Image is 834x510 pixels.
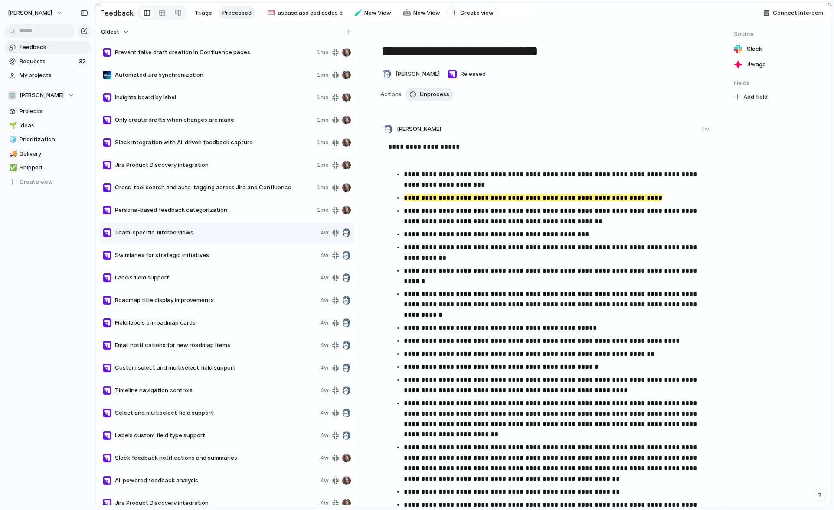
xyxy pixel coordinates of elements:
[115,454,317,462] span: Slack feedback notifications and summaries
[320,228,329,237] span: 4w
[445,67,488,81] button: Released
[4,55,91,68] a: Requests37
[320,364,329,372] span: 4w
[100,8,134,18] h2: Feedback
[734,30,824,39] span: Source
[747,45,762,53] span: Slack
[420,90,449,99] span: Unprocess
[8,149,16,158] button: 🚚
[195,9,212,17] span: Triage
[20,178,53,186] span: Create view
[460,9,494,17] span: Create view
[115,228,317,237] span: Team-specific filtered views
[353,9,362,17] button: 🧪
[9,149,15,159] div: 🚚
[115,409,317,417] span: Select and multiselect field support
[115,499,317,507] span: Jira Product Discovery integration
[115,318,317,327] span: Field labels on roadmap cards
[191,6,216,19] a: Triage
[320,454,329,462] span: 4w
[115,296,317,305] span: Roadmap title display improvements
[115,431,317,440] span: Labels custom field type support
[317,93,329,102] span: 1mo
[396,70,440,78] span: [PERSON_NAME]
[760,6,827,19] button: Connect Intercom
[317,206,329,214] span: 1mo
[115,206,314,214] span: Persona-based feedback categorization
[447,6,498,20] button: Create view
[20,121,88,130] span: Ideas
[278,9,343,17] span: asdasd asd asd asdas d
[4,161,91,174] a: ✅Shipped
[115,183,314,192] span: Cross-tool search and auto-tagging across Jira and Confluence
[773,9,823,17] span: Connect Intercom
[4,147,91,160] a: 🚚Delivery
[8,9,52,17] span: [PERSON_NAME]
[320,273,329,282] span: 4w
[266,9,275,17] button: 🥅
[4,119,91,132] a: 🌱Ideas
[320,409,329,417] span: 4w
[9,120,15,130] div: 🌱
[461,70,486,78] span: Released
[20,57,76,66] span: Requests
[320,341,329,350] span: 4w
[222,9,252,17] span: Processed
[115,48,314,57] span: Prevent false draft creation in Confluence pages
[4,89,91,102] button: 🏢[PERSON_NAME]
[115,138,314,147] span: Slack integration with AI-driven feedback capture
[317,116,329,124] span: 1mo
[115,93,314,102] span: Insights board by label
[398,6,444,19] a: 🤖New View
[267,8,273,18] div: 🥅
[20,71,88,80] span: My projects
[8,163,16,172] button: ✅
[403,8,409,18] div: 🤖
[317,138,329,147] span: 1mo
[413,9,440,17] span: New View
[354,8,360,18] div: 🧪
[20,43,88,52] span: Feedback
[320,318,329,327] span: 4w
[115,476,317,485] span: AI-powered feedback analysis
[9,135,15,145] div: 🧊
[8,121,16,130] button: 🌱
[20,91,64,100] span: [PERSON_NAME]
[317,183,329,192] span: 1mo
[317,48,329,57] span: 1mo
[734,43,824,55] a: Slack
[364,9,391,17] span: New View
[320,476,329,485] span: 4w
[380,90,402,99] span: Actions
[317,71,329,79] span: 1mo
[350,6,395,19] a: 🧪New View
[115,364,317,372] span: Custom select and multiselect field support
[743,93,768,101] span: Add field
[320,431,329,440] span: 4w
[100,26,130,38] button: Oldest
[115,386,317,395] span: Timeline navigation controls
[115,71,314,79] span: Automated Jira synchronization
[4,105,91,118] a: Projects
[20,135,88,144] span: Prioritization
[20,107,88,116] span: Projects
[262,6,346,19] a: 🥅asdasd asd asd asdas d
[115,251,317,260] span: Swimlanes for strategic initiatives
[734,79,824,88] span: Fields
[402,9,410,17] button: 🤖
[4,133,91,146] a: 🧊Prioritization
[734,91,769,103] button: Add field
[320,296,329,305] span: 4w
[101,28,119,36] span: Oldest
[115,341,317,350] span: Email notifications for new roadmap items
[320,251,329,260] span: 4w
[747,60,766,69] span: 4w ago
[317,161,329,169] span: 1mo
[115,116,314,124] span: Only create drafts when changes are made
[8,91,16,100] div: 🏢
[701,125,709,133] div: 4w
